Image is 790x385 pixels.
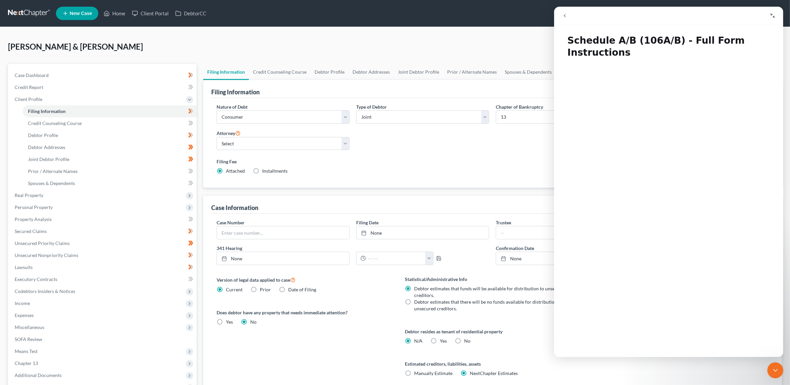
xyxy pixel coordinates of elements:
[288,287,316,292] span: Date of Filing
[15,216,52,222] span: Property Analysis
[172,7,210,19] a: DebtorCC
[15,96,42,102] span: Client Profile
[394,64,443,80] a: Joint Debtor Profile
[9,273,197,285] a: Executory Contracts
[15,336,42,342] span: SOFA Review
[28,144,65,150] span: Debtor Addresses
[15,348,38,354] span: Means Test
[311,64,349,80] a: Debtor Profile
[15,192,43,198] span: Real Property
[356,103,387,110] label: Type of Debtor
[23,129,197,141] a: Debtor Profile
[28,180,75,186] span: Spouses & Dependents
[203,64,249,80] a: Filing Information
[28,156,69,162] span: Joint Debtor Profile
[28,132,58,138] span: Debtor Profile
[217,103,248,110] label: Nature of Debt
[100,7,129,19] a: Home
[443,64,501,80] a: Prior / Alternate Names
[9,237,197,249] a: Unsecured Priority Claims
[501,64,556,80] a: Spouses & Dependents
[554,7,783,357] iframe: Intercom live chat
[440,338,447,344] span: Yes
[15,324,44,330] span: Miscellaneous
[15,372,62,378] span: Additional Documents
[15,228,47,234] span: Secured Claims
[496,226,628,239] input: --
[496,103,543,110] label: Chapter of Bankruptcy
[23,177,197,189] a: Spouses & Dependents
[217,252,349,265] a: None
[211,204,258,212] div: Case Information
[226,287,243,292] span: Current
[15,204,53,210] span: Personal Property
[70,11,92,16] span: New Case
[9,225,197,237] a: Secured Claims
[15,300,30,306] span: Income
[470,370,518,376] span: NextChapter Estimates
[217,226,349,239] input: Enter case number...
[496,252,628,265] a: None
[28,168,78,174] span: Prior / Alternate Names
[217,276,392,284] label: Version of legal data applied to case
[9,261,197,273] a: Lawsuits
[15,84,43,90] span: Credit Report
[15,288,75,294] span: Codebtors Insiders & Notices
[15,360,38,366] span: Chapter 13
[226,319,233,325] span: Yes
[8,42,143,51] span: [PERSON_NAME] & [PERSON_NAME]
[15,240,70,246] span: Unsecured Priority Claims
[492,245,772,252] label: Confirmation Date
[9,81,197,93] a: Credit Report
[250,319,257,325] span: No
[414,370,452,376] span: Manually Estimate
[226,168,245,174] span: Attached
[217,219,245,226] label: Case Number
[28,108,66,114] span: Filing Information
[349,64,394,80] a: Debtor Addresses
[414,286,567,298] span: Debtor estimates that funds will be available for distribution to unsecured creditors.
[28,120,82,126] span: Credit Counseling Course
[217,158,769,165] label: Filing Fee
[496,219,511,226] label: Trustee
[15,264,33,270] span: Lawsuits
[15,276,57,282] span: Executory Contracts
[9,333,197,345] a: SOFA Review
[23,153,197,165] a: Joint Debtor Profile
[217,129,241,137] label: Attorney
[15,312,34,318] span: Expenses
[767,362,783,378] iframe: Intercom live chat
[405,360,580,367] label: Estimated creditors, liabilities, assets
[357,226,489,239] a: None
[217,309,392,316] label: Does debtor have any property that needs immediate attention?
[414,338,422,344] span: N/A
[464,338,470,344] span: No
[9,213,197,225] a: Property Analysis
[129,7,172,19] a: Client Portal
[249,64,311,80] a: Credit Counseling Course
[414,299,562,311] span: Debtor estimates that there will be no funds available for distribution to unsecured creditors.
[15,252,78,258] span: Unsecured Nonpriority Claims
[9,69,197,81] a: Case Dashboard
[211,88,260,96] div: Filing Information
[23,105,197,117] a: Filing Information
[405,328,580,335] label: Debtor resides as tenant of residential property
[9,249,197,261] a: Unsecured Nonpriority Claims
[405,276,580,283] label: Statistical/Administrative Info
[213,245,493,252] label: 341 Hearing
[23,117,197,129] a: Credit Counseling Course
[23,165,197,177] a: Prior / Alternate Names
[23,141,197,153] a: Debtor Addresses
[262,168,288,174] span: Installments
[15,72,49,78] span: Case Dashboard
[260,287,271,292] span: Prior
[366,252,425,265] input: -- : --
[356,219,379,226] label: Filing Date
